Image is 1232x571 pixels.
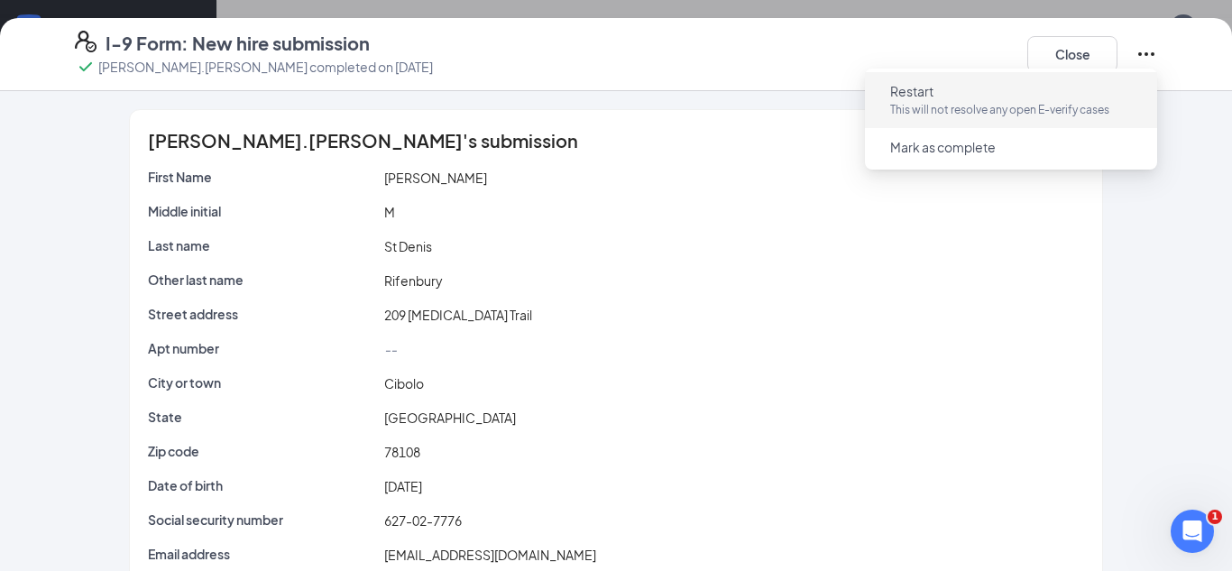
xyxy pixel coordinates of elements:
span: Rifenbury [384,272,443,289]
p: Zip code [148,442,377,460]
p: Street address [148,305,377,323]
p: Social security number [148,511,377,529]
p: Last name [148,236,377,254]
svg: Ellipses [1135,43,1157,65]
span: [GEOGRAPHIC_DATA] [384,410,516,426]
button: Close [1027,36,1117,72]
p: Date of birth [148,476,377,494]
iframe: Intercom live chat [1171,510,1214,553]
button: Mark as complete [876,133,1010,161]
p: First Name [148,168,377,186]
p: Other last name [148,271,377,289]
span: [PERSON_NAME] [384,170,487,186]
span: 1 [1208,510,1222,524]
span: -- [384,341,397,357]
span: 209 [MEDICAL_DATA] Trail [384,307,532,323]
svg: FormI9EVerifyIcon [75,31,97,52]
span: 627-02-7776 [384,512,462,529]
span: M [384,204,395,220]
h4: I-9 Form: New hire submission [106,31,370,56]
span: St Denis [384,238,432,254]
p: State [148,408,377,426]
span: Restart [890,82,933,100]
p: This will not resolve any open E-verify cases [890,101,1132,119]
button: RestartThis will not resolve any open E-verify cases [876,77,1146,124]
span: Cibolo [384,375,424,391]
p: City or town [148,373,377,391]
p: [PERSON_NAME].[PERSON_NAME] completed on [DATE] [98,58,433,76]
span: [DATE] [384,478,422,494]
span: [PERSON_NAME].[PERSON_NAME]'s submission [148,132,578,150]
span: 78108 [384,444,420,460]
p: Email address [148,545,377,563]
span: [EMAIL_ADDRESS][DOMAIN_NAME] [384,547,596,563]
svg: Checkmark [75,56,97,78]
p: Apt number [148,339,377,357]
span: Mark as complete [890,138,996,156]
p: Middle initial [148,202,377,220]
